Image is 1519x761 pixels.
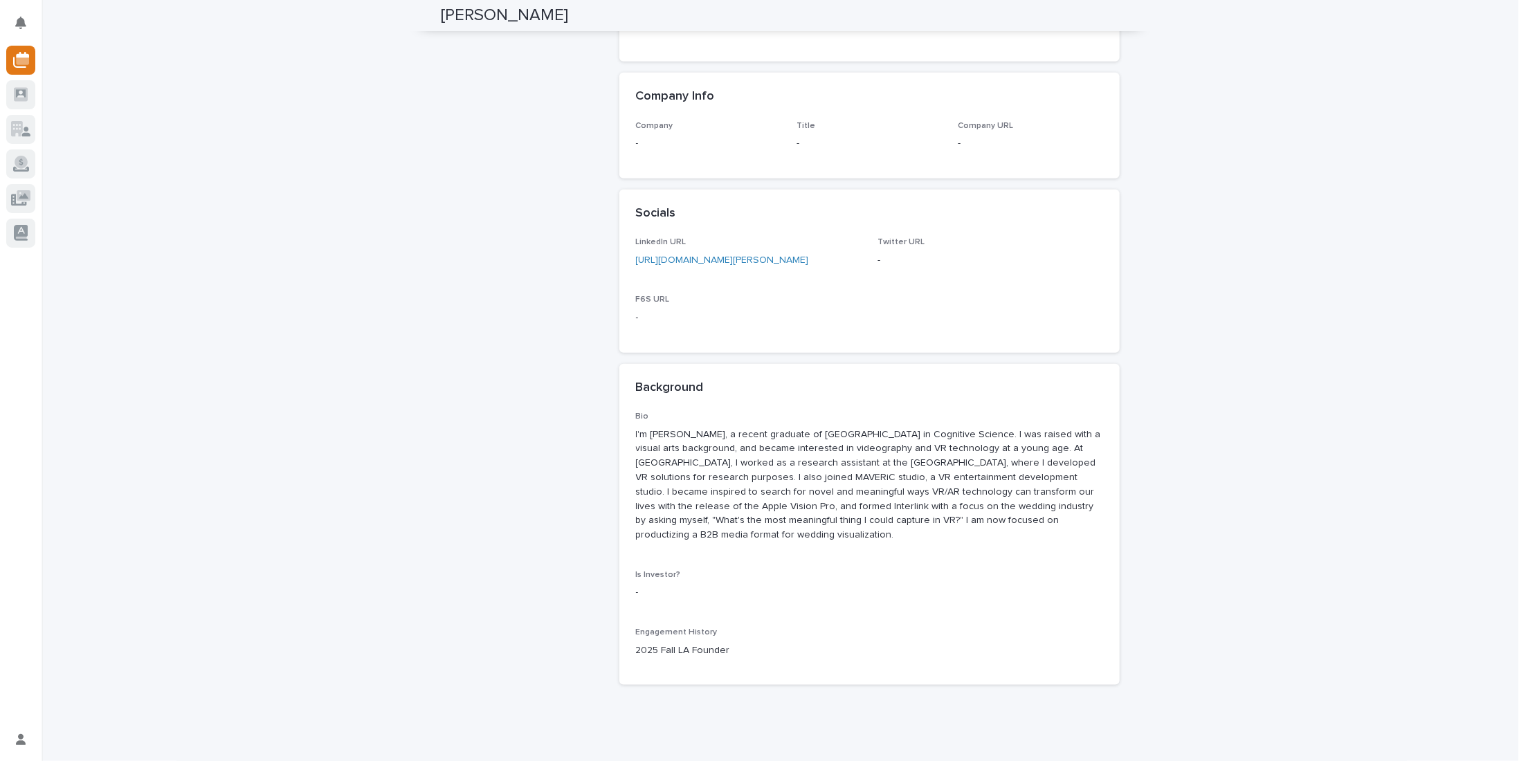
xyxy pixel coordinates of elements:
a: [URL][DOMAIN_NAME][PERSON_NAME] [636,255,809,265]
button: Notifications [6,8,35,37]
span: Is Investor? [636,571,681,579]
h2: Socials [636,206,676,221]
div: Notifications [17,17,35,39]
p: - [636,136,781,151]
p: - [636,585,1103,600]
span: Company [636,122,673,130]
h2: Company Info [636,89,715,104]
span: F6S URL [636,295,670,304]
p: - [958,136,1102,151]
p: - [636,311,862,325]
p: 2025 Fall LA Founder [636,643,1103,658]
span: Engagement History [636,628,718,636]
span: Twitter URL [877,238,925,246]
span: Company URL [958,122,1013,130]
h2: Background [636,380,704,396]
span: Title [797,122,815,130]
h2: [PERSON_NAME] [442,6,569,26]
p: - [877,253,1103,268]
p: I'm [PERSON_NAME], a recent graduate of [GEOGRAPHIC_DATA] in Cognitive Science. I was raised with... [636,428,1103,542]
span: LinkedIn URL [636,238,686,246]
span: Bio [636,412,649,421]
p: - [797,136,941,151]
